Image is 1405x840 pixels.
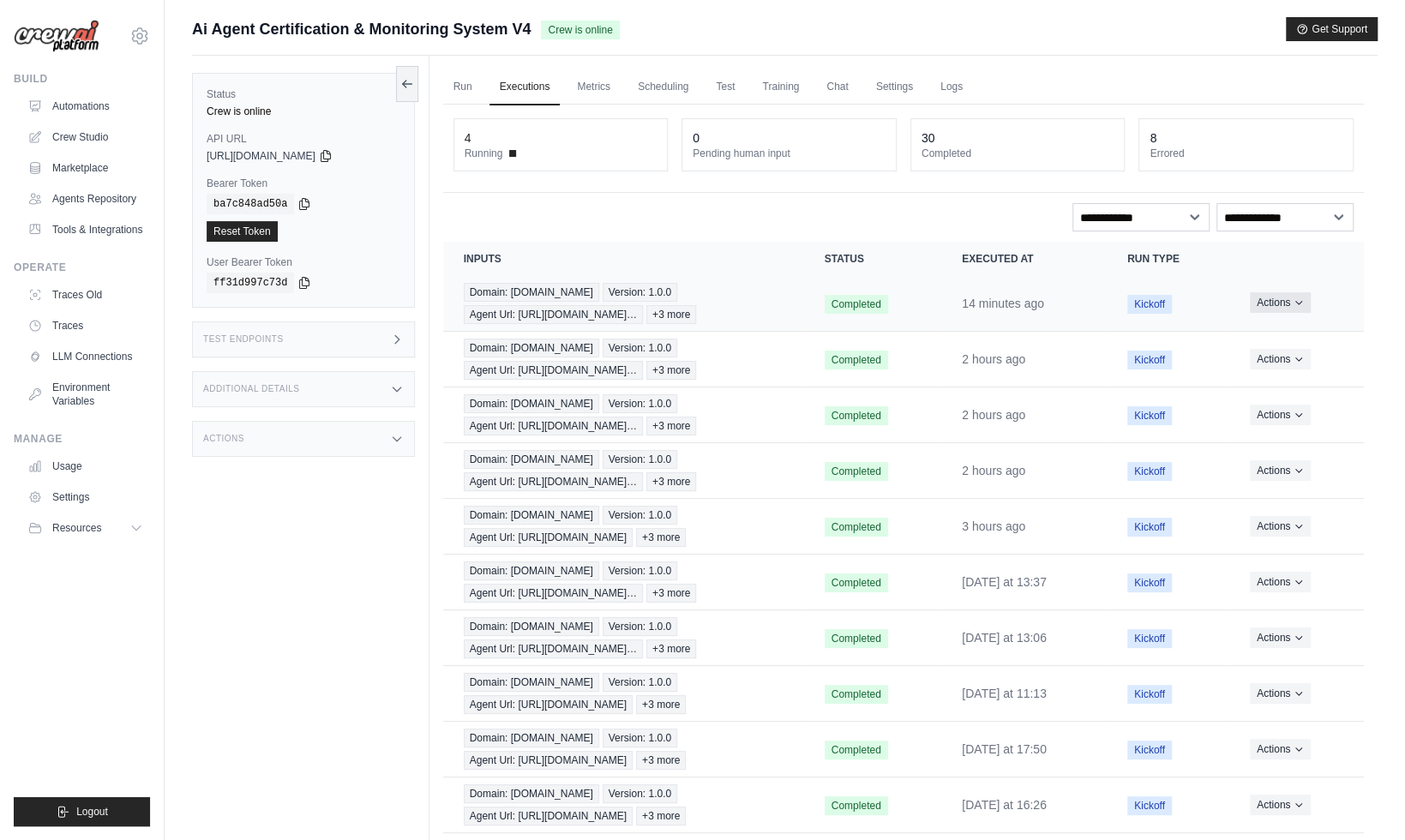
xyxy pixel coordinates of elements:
span: Completed [825,462,888,481]
a: Chat [816,69,858,105]
span: Completed [825,796,888,815]
time: September 29, 2025 at 16:26 WEST [962,798,1047,812]
code: ba7c848ad50a [207,194,294,214]
span: Domain: [DOMAIN_NAME] [464,450,599,469]
span: Kickoff [1127,295,1172,314]
img: Logo [14,20,99,53]
span: Agent Url: [URL][DOMAIN_NAME]… [464,417,643,435]
span: +3 more [636,528,686,547]
span: Kickoff [1127,741,1172,759]
a: Agents Repository [21,185,150,213]
a: Marketplace [21,154,150,182]
button: Actions for execution [1250,795,1311,815]
a: Logs [930,69,973,105]
span: Completed [825,573,888,592]
span: Version: 1.0.0 [603,729,677,747]
span: Resources [52,521,101,535]
dt: Pending human input [693,147,886,160]
a: Crew Studio [21,123,150,151]
span: +3 more [636,751,686,770]
span: Agent Url: [URL][DOMAIN_NAME] [464,695,633,714]
a: Executions [489,69,561,105]
button: Actions for execution [1250,572,1311,592]
a: View execution details for Domain [464,283,784,324]
time: September 30, 2025 at 13:37 WEST [962,575,1047,589]
div: Crew is online [207,105,400,118]
div: 30 [922,129,935,147]
iframe: Chat Widget [1319,758,1405,840]
time: October 1, 2025 at 15:54 WEST [962,352,1025,366]
time: September 30, 2025 at 13:06 WEST [962,631,1047,645]
button: Resources [21,514,150,542]
button: Actions for execution [1250,516,1311,537]
h3: Additional Details [203,384,299,394]
th: Inputs [443,242,804,276]
span: +3 more [646,417,696,435]
span: Completed [825,351,888,369]
a: View execution details for Domain [464,617,784,658]
span: Domain: [DOMAIN_NAME] [464,506,599,525]
a: Usage [21,453,150,480]
span: Kickoff [1127,685,1172,704]
button: Actions for execution [1250,405,1311,425]
span: Agent Url: [URL][DOMAIN_NAME] [464,528,633,547]
span: Version: 1.0.0 [603,673,677,692]
a: View execution details for Domain [464,784,784,825]
button: Actions for execution [1250,349,1311,369]
span: +3 more [646,361,696,380]
label: API URL [207,132,400,146]
span: +3 more [646,305,696,324]
time: October 1, 2025 at 15:02 WEST [962,519,1025,533]
a: View execution details for Domain [464,561,784,603]
a: Traces [21,312,150,339]
a: Settings [21,483,150,511]
div: 4 [465,129,471,147]
span: Ai Agent Certification & Monitoring System V4 [192,17,531,41]
span: Agent Url: [URL][DOMAIN_NAME]… [464,639,643,658]
span: Agent Url: [URL][DOMAIN_NAME] [464,807,633,825]
span: Version: 1.0.0 [603,617,677,636]
button: Actions for execution [1250,460,1311,481]
span: Domain: [DOMAIN_NAME] [464,617,599,636]
time: October 1, 2025 at 15:44 WEST [962,408,1025,422]
span: Kickoff [1127,462,1172,481]
span: [URL][DOMAIN_NAME] [207,149,315,163]
label: Status [207,87,400,101]
h3: Test Endpoints [203,334,284,345]
span: +3 more [646,584,696,603]
span: Kickoff [1127,406,1172,425]
a: Run [443,69,483,105]
span: Version: 1.0.0 [603,561,677,580]
label: User Bearer Token [207,255,400,269]
span: +3 more [636,695,686,714]
span: Completed [825,741,888,759]
span: Agent Url: [URL][DOMAIN_NAME]… [464,472,643,491]
time: September 30, 2025 at 11:13 WEST [962,687,1047,700]
a: View execution details for Domain [464,339,784,380]
span: Completed [825,406,888,425]
span: Agent Url: [URL][DOMAIN_NAME] [464,751,633,770]
span: Completed [825,685,888,704]
th: Run Type [1107,242,1229,276]
span: Logout [76,805,108,819]
span: Version: 1.0.0 [603,450,677,469]
span: Completed [825,629,888,648]
dt: Errored [1150,147,1342,160]
a: Metrics [567,69,621,105]
span: +3 more [646,472,696,491]
span: Crew is online [541,21,619,39]
time: October 1, 2025 at 17:36 WEST [962,297,1044,310]
span: Version: 1.0.0 [603,784,677,803]
button: Actions for execution [1250,292,1311,313]
a: Reset Token [207,221,278,242]
a: View execution details for Domain [464,729,784,770]
span: +3 more [646,639,696,658]
a: View execution details for Domain [464,394,784,435]
code: ff31d997c73d [207,273,294,293]
span: +3 more [636,807,686,825]
span: Version: 1.0.0 [603,394,677,413]
button: Actions for execution [1250,739,1311,759]
span: Domain: [DOMAIN_NAME] [464,784,599,803]
div: Build [14,72,150,86]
